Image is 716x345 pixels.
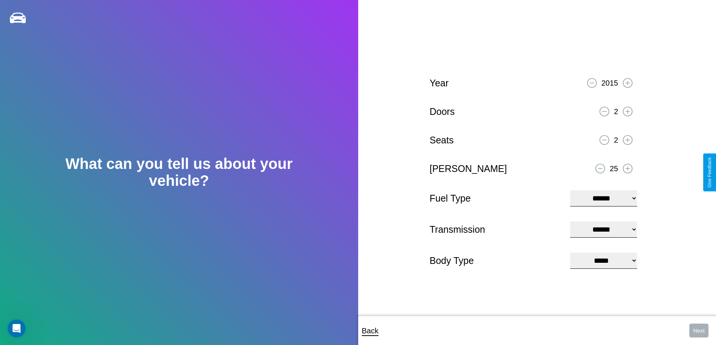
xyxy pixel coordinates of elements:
[430,190,563,207] p: Fuel Type
[601,76,618,90] p: 2015
[614,105,618,118] p: 2
[610,162,618,175] p: 25
[36,155,322,189] h2: What can you tell us about your vehicle?
[430,103,455,120] p: Doors
[8,319,26,337] iframe: Intercom live chat
[614,133,618,147] p: 2
[430,221,563,238] p: Transmission
[689,324,708,337] button: Next
[430,252,563,269] p: Body Type
[430,160,507,177] p: [PERSON_NAME]
[430,75,449,92] p: Year
[362,324,378,337] p: Back
[707,157,712,188] div: Give Feedback
[430,132,454,149] p: Seats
